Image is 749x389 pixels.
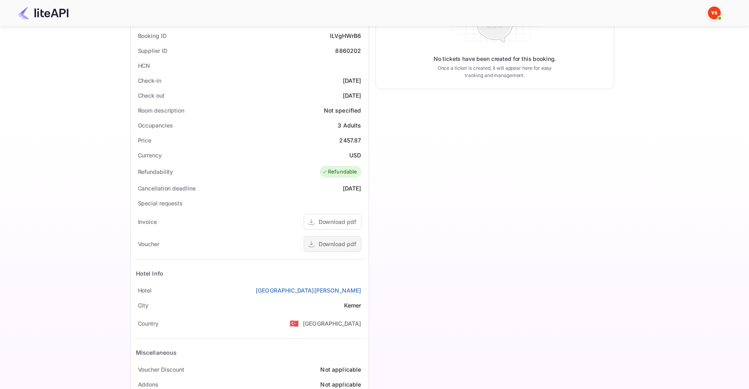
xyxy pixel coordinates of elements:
[138,61,150,70] div: HCN
[18,6,69,19] img: LiteAPI Logo
[138,167,173,176] div: Refundability
[320,380,361,389] div: Not applicable
[138,121,173,130] div: Occupancies
[138,218,157,226] div: Invoice
[343,91,361,100] div: [DATE]
[136,348,177,357] div: Miscellaneous
[138,46,167,55] div: Supplier ID
[290,316,299,330] span: United States
[138,76,161,85] div: Check-in
[138,106,184,115] div: Room description
[136,269,164,278] div: Hotel Info
[338,121,361,130] div: 3 Adults
[335,46,361,55] div: 8860202
[138,184,196,192] div: Cancellation deadline
[344,301,361,310] div: Kemer
[138,136,152,144] div: Price
[138,319,159,328] div: Country
[303,319,361,328] div: [GEOGRAPHIC_DATA]
[138,380,159,389] div: Addons
[339,136,361,144] div: 2457.87
[138,151,162,159] div: Currency
[138,240,159,248] div: Voucher
[138,31,167,40] div: Booking ID
[322,168,357,176] div: Refundable
[256,286,361,295] a: [GEOGRAPHIC_DATA][PERSON_NAME]
[138,91,165,100] div: Check out
[324,106,361,115] div: Not specified
[343,184,361,192] div: [DATE]
[138,301,149,310] div: City
[349,151,361,159] div: USD
[319,240,356,248] div: Download pdf
[319,218,356,226] div: Download pdf
[330,31,361,40] div: ILVgHWrB6
[431,65,559,79] p: Once a ticket is created, it will appear here for easy tracking and management.
[138,365,184,374] div: Voucher Discount
[708,6,721,19] img: Yandex Support
[434,55,556,63] p: No tickets have been created for this booking.
[320,365,361,374] div: Not applicable
[138,199,183,207] div: Special requests
[138,286,152,295] div: Hotel
[343,76,361,85] div: [DATE]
